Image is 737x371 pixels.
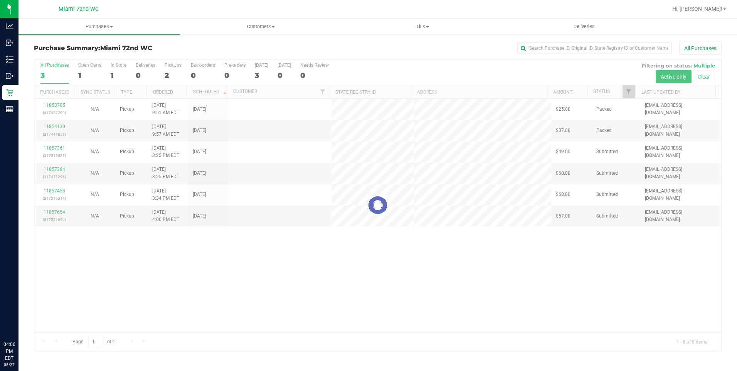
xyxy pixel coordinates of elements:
[6,105,13,113] inline-svg: Reports
[3,362,15,368] p: 08/27
[517,42,671,54] input: Search Purchase ID, Original ID, State Registry ID or Customer Name...
[503,19,665,35] a: Deliveries
[6,89,13,96] inline-svg: Retail
[180,23,341,30] span: Customers
[342,19,503,35] a: Tills
[672,6,722,12] span: Hi, [PERSON_NAME]!
[3,341,15,362] p: 04:06 PM EDT
[6,72,13,80] inline-svg: Outbound
[563,23,605,30] span: Deliveries
[679,42,722,55] button: All Purchases
[100,44,152,52] span: Miami 72nd WC
[6,39,13,47] inline-svg: Inbound
[180,19,342,35] a: Customers
[34,45,263,52] h3: Purchase Summary:
[6,56,13,63] inline-svg: Inventory
[6,22,13,30] inline-svg: Analytics
[342,23,503,30] span: Tills
[8,309,31,332] iframe: Resource center
[59,6,99,12] span: Miami 72nd WC
[19,23,180,30] span: Purchases
[19,19,180,35] a: Purchases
